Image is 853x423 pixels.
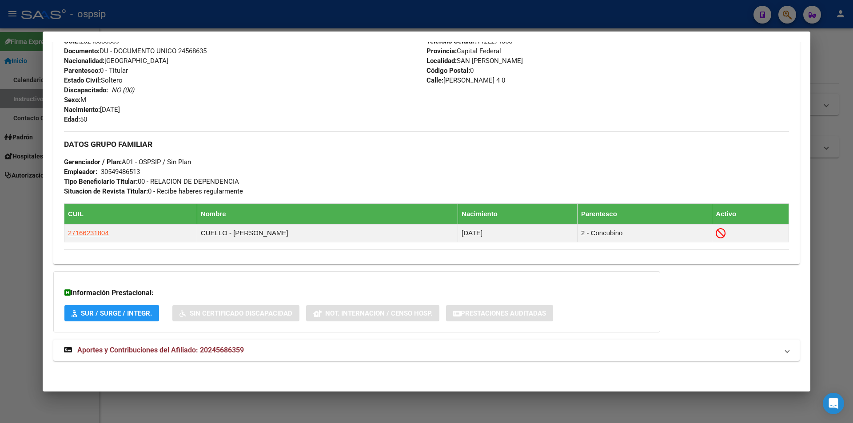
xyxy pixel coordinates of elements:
span: [GEOGRAPHIC_DATA] [64,57,168,65]
strong: Teléfono Celular: [426,37,477,45]
th: Nombre [197,203,458,224]
span: 00 - RELACION DE DEPENDENCIA [64,178,239,186]
strong: Documento: [64,47,100,55]
span: Prestaciones Auditadas [461,309,546,317]
button: SUR / SURGE / INTEGR. [64,305,159,321]
span: 0 - Recibe haberes regularmente [64,187,243,195]
span: M [64,96,86,104]
span: Aportes y Contribuciones del Afiliado: 20245686359 [77,346,244,354]
th: Activo [712,203,789,224]
span: A01 - OSPSIP / Sin Plan [64,158,191,166]
td: 2 - Concubino [577,224,712,242]
strong: Estado Civil: [64,76,101,84]
strong: Edad: [64,115,80,123]
h3: DATOS GRUPO FAMILIAR [64,139,789,149]
span: 0 - Titular [64,67,128,75]
span: Sin Certificado Discapacidad [190,309,292,317]
strong: Parentesco: [64,67,100,75]
span: [PERSON_NAME] 4 0 [426,76,505,84]
strong: Código Postal: [426,67,470,75]
strong: Nacionalidad: [64,57,104,65]
strong: Localidad: [426,57,457,65]
button: Prestaciones Auditadas [446,305,553,321]
span: SUR / SURGE / INTEGR. [81,309,152,317]
strong: Gerenciador / Plan: [64,158,122,166]
strong: Tipo Beneficiario Titular: [64,178,138,186]
span: Capital Federal [426,47,501,55]
span: 1122274855 [426,37,512,45]
button: Sin Certificado Discapacidad [172,305,299,321]
strong: Nacimiento: [64,106,100,114]
mat-expansion-panel-header: Aportes y Contribuciones del Afiliado: 20245686359 [53,340,800,361]
span: 27166231804 [68,229,109,237]
button: Not. Internacion / Censo Hosp. [306,305,439,321]
td: [DATE] [458,224,578,242]
strong: Calle: [426,76,443,84]
strong: Provincia: [426,47,457,55]
strong: Empleador: [64,168,97,176]
strong: Situacion de Revista Titular: [64,187,148,195]
span: [DATE] [64,106,120,114]
strong: Discapacitado: [64,86,108,94]
span: 0 [426,67,474,75]
td: CUELLO - [PERSON_NAME] [197,224,458,242]
span: DU - DOCUMENTO UNICO 24568635 [64,47,207,55]
h3: Información Prestacional: [64,288,649,298]
th: Nacimiento [458,203,578,224]
div: Open Intercom Messenger [823,393,844,414]
th: CUIL [64,203,197,224]
i: NO (00) [112,86,134,94]
span: 20245686359 [64,37,119,45]
span: Not. Internacion / Censo Hosp. [325,309,432,317]
div: 30549486513 [101,167,140,177]
strong: Sexo: [64,96,80,104]
span: 50 [64,115,87,123]
strong: CUIL: [64,37,80,45]
th: Parentesco [577,203,712,224]
span: SAN [PERSON_NAME] [426,57,523,65]
span: Soltero [64,76,123,84]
